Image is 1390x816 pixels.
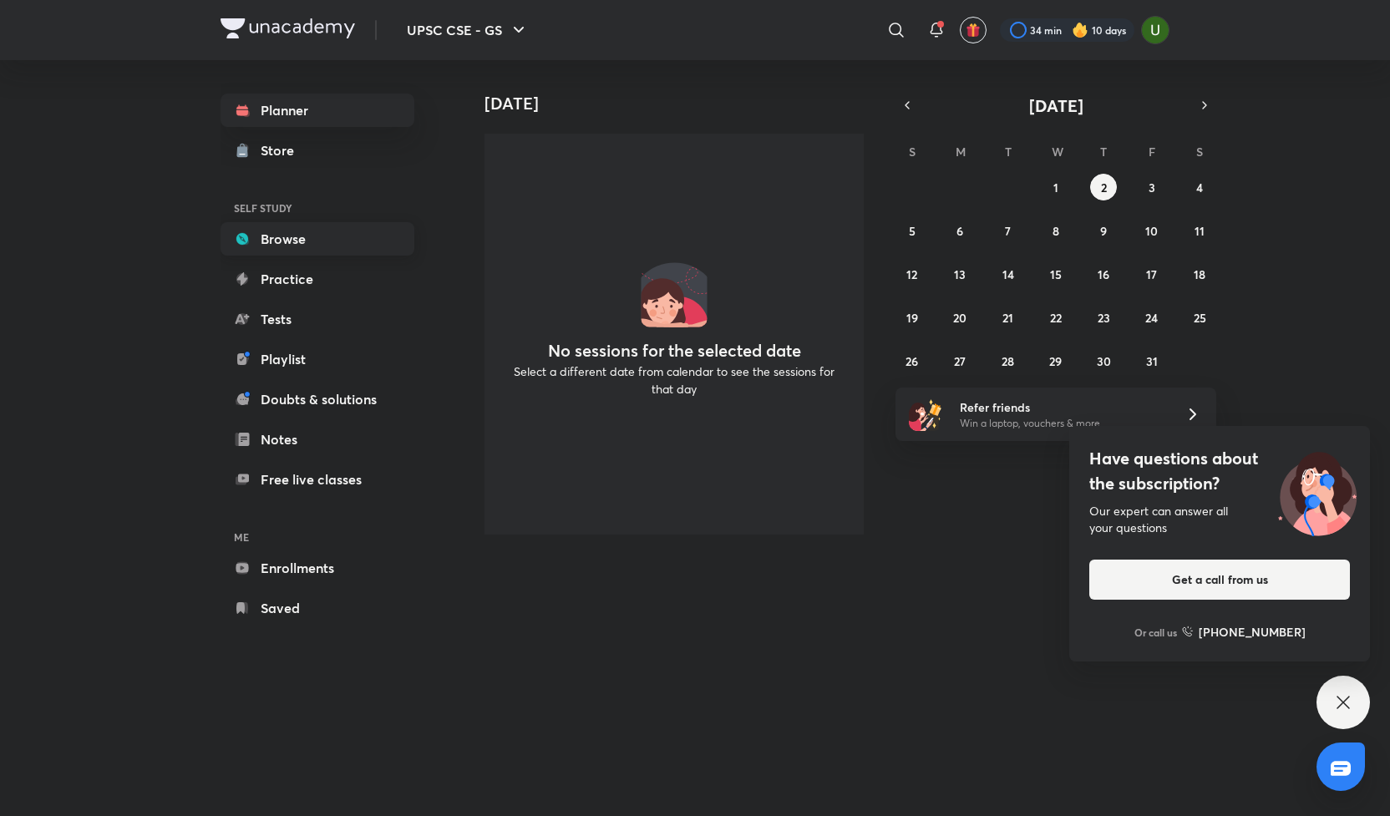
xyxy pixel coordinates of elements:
h6: [PHONE_NUMBER] [1199,623,1306,641]
abbr: Thursday [1100,144,1107,160]
button: October 14, 2025 [995,261,1022,287]
button: October 9, 2025 [1090,217,1117,244]
a: [PHONE_NUMBER] [1182,623,1306,641]
abbr: October 5, 2025 [909,223,916,239]
img: No events [641,261,708,327]
button: [DATE] [919,94,1193,117]
abbr: Wednesday [1052,144,1063,160]
abbr: October 23, 2025 [1098,310,1110,326]
button: October 26, 2025 [899,347,926,374]
a: Free live classes [221,463,414,496]
button: October 24, 2025 [1139,304,1165,331]
h4: [DATE] [484,94,877,114]
a: Tests [221,302,414,336]
button: October 23, 2025 [1090,304,1117,331]
button: October 10, 2025 [1139,217,1165,244]
button: October 13, 2025 [946,261,973,287]
button: UPSC CSE - GS [397,13,539,47]
abbr: Friday [1149,144,1155,160]
abbr: October 31, 2025 [1146,353,1158,369]
button: October 25, 2025 [1186,304,1213,331]
img: avatar [966,23,981,38]
button: October 29, 2025 [1042,347,1069,374]
button: October 21, 2025 [995,304,1022,331]
h6: ME [221,523,414,551]
button: October 1, 2025 [1042,174,1069,200]
button: October 17, 2025 [1139,261,1165,287]
abbr: October 29, 2025 [1049,353,1062,369]
a: Planner [221,94,414,127]
button: October 16, 2025 [1090,261,1117,287]
img: Company Logo [221,18,355,38]
button: October 28, 2025 [995,347,1022,374]
button: October 22, 2025 [1042,304,1069,331]
a: Enrollments [221,551,414,585]
abbr: October 6, 2025 [956,223,963,239]
abbr: October 18, 2025 [1194,266,1205,282]
img: referral [909,398,942,431]
abbr: October 11, 2025 [1195,223,1205,239]
button: October 19, 2025 [899,304,926,331]
button: October 4, 2025 [1186,174,1213,200]
abbr: October 17, 2025 [1146,266,1157,282]
button: October 18, 2025 [1186,261,1213,287]
a: Playlist [221,342,414,376]
abbr: October 7, 2025 [1005,223,1011,239]
a: Notes [221,423,414,456]
abbr: October 3, 2025 [1149,180,1155,195]
abbr: October 27, 2025 [954,353,966,369]
abbr: October 19, 2025 [906,310,918,326]
div: Our expert can answer all your questions [1089,503,1350,536]
button: October 8, 2025 [1042,217,1069,244]
a: Store [221,134,414,167]
abbr: October 26, 2025 [906,353,918,369]
abbr: Sunday [909,144,916,160]
abbr: October 10, 2025 [1145,223,1158,239]
abbr: October 12, 2025 [906,266,917,282]
button: October 11, 2025 [1186,217,1213,244]
abbr: October 15, 2025 [1050,266,1062,282]
button: October 5, 2025 [899,217,926,244]
button: October 31, 2025 [1139,347,1165,374]
abbr: October 2, 2025 [1101,180,1107,195]
abbr: October 1, 2025 [1053,180,1058,195]
button: October 3, 2025 [1139,174,1165,200]
abbr: October 22, 2025 [1050,310,1062,326]
abbr: Saturday [1196,144,1203,160]
a: Saved [221,591,414,625]
h4: No sessions for the selected date [548,341,801,361]
a: Company Logo [221,18,355,43]
abbr: Monday [956,144,966,160]
img: ttu_illustration_new.svg [1265,446,1370,536]
abbr: October 25, 2025 [1194,310,1206,326]
button: October 2, 2025 [1090,174,1117,200]
a: Doubts & solutions [221,383,414,416]
button: October 20, 2025 [946,304,973,331]
p: Select a different date from calendar to see the sessions for that day [505,362,844,398]
button: October 27, 2025 [946,347,973,374]
button: Get a call from us [1089,560,1350,600]
button: October 12, 2025 [899,261,926,287]
abbr: October 20, 2025 [953,310,966,326]
abbr: October 16, 2025 [1098,266,1109,282]
a: Practice [221,262,414,296]
abbr: October 9, 2025 [1100,223,1107,239]
abbr: Tuesday [1005,144,1012,160]
h4: Have questions about the subscription? [1089,446,1350,496]
button: October 6, 2025 [946,217,973,244]
span: [DATE] [1029,94,1083,117]
abbr: October 14, 2025 [1002,266,1014,282]
abbr: October 4, 2025 [1196,180,1203,195]
abbr: October 24, 2025 [1145,310,1158,326]
button: October 15, 2025 [1042,261,1069,287]
h6: SELF STUDY [221,194,414,222]
abbr: October 30, 2025 [1097,353,1111,369]
img: Aishwary Kumar [1141,16,1169,44]
button: October 30, 2025 [1090,347,1117,374]
abbr: October 13, 2025 [954,266,966,282]
abbr: October 8, 2025 [1053,223,1059,239]
p: Win a laptop, vouchers & more [960,416,1165,431]
a: Browse [221,222,414,256]
img: streak [1072,22,1088,38]
button: October 7, 2025 [995,217,1022,244]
